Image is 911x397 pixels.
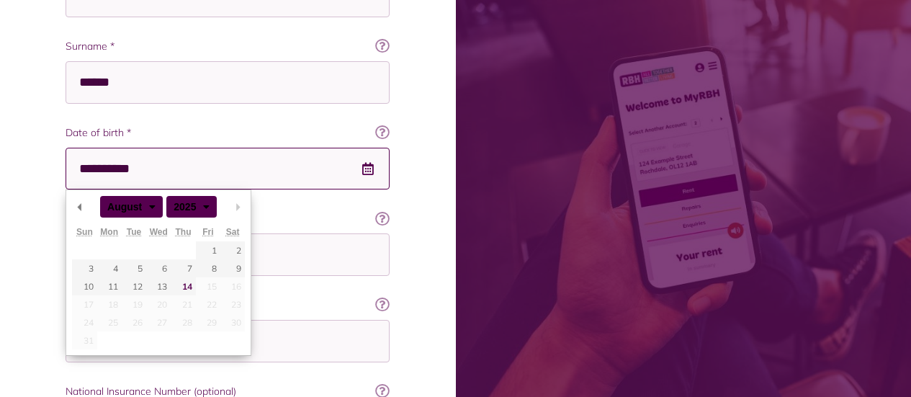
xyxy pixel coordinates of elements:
[97,277,122,295] button: 11
[72,196,86,218] button: Previous Month
[66,148,390,190] input: Use the arrow keys to pick a date
[150,227,168,237] abbr: Wednesday
[76,227,93,237] abbr: Sunday
[97,259,122,277] button: 4
[146,259,171,277] button: 6
[100,196,163,218] div: August
[66,39,390,54] label: Surname *
[220,259,245,277] button: 9
[220,241,245,259] button: 2
[171,259,195,277] button: 7
[230,196,245,218] button: Next Month
[122,277,146,295] button: 12
[166,196,217,218] div: 2025
[122,259,146,277] button: 5
[196,259,220,277] button: 8
[146,277,171,295] button: 13
[72,259,97,277] button: 3
[171,277,195,295] button: 14
[226,227,240,237] abbr: Saturday
[202,227,213,237] abbr: Friday
[72,277,97,295] button: 10
[66,125,390,140] label: Date of birth *
[176,227,192,237] abbr: Thursday
[100,227,118,237] abbr: Monday
[196,241,220,259] button: 1
[127,227,141,237] abbr: Tuesday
